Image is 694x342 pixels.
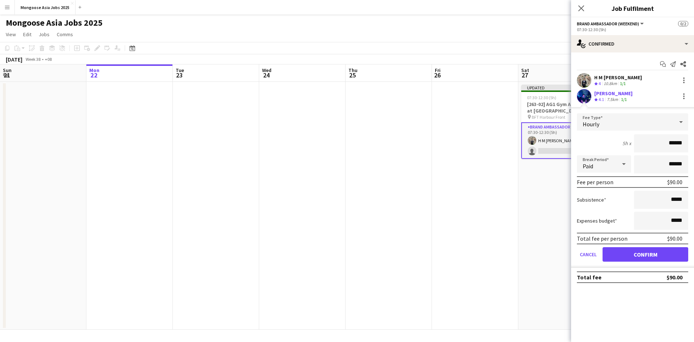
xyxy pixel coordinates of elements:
span: 27 [520,71,529,79]
span: 4 [599,81,601,86]
button: Mongoose Asia Jobs 2025 [15,0,76,14]
span: Brand Ambassador (weekend) [577,21,639,26]
span: BFT Harbour Front [532,114,565,120]
span: 21 [2,71,12,79]
a: Comms [54,30,76,39]
div: 7.5km [605,97,620,103]
span: Fri [435,67,441,73]
div: H M [PERSON_NAME] [594,74,642,81]
span: 24 [261,71,271,79]
span: View [6,31,16,38]
span: 07:30-12:30 (5h) [527,95,556,100]
div: [PERSON_NAME] [594,90,633,97]
a: Jobs [36,30,52,39]
label: Expenses budget [577,218,617,224]
label: Subsistence [577,197,606,203]
span: Edit [23,31,31,38]
app-skills-label: 1/1 [620,81,626,86]
app-job-card: Updated07:30-12:30 (5h)1/2[263-02] AG1 Gym Activation at [GEOGRAPHIC_DATA] BFT Harbour Front1 Rol... [521,85,602,159]
h3: [263-02] AG1 Gym Activation at [GEOGRAPHIC_DATA] [521,101,602,114]
div: 10.8km [602,81,618,87]
div: 5h x [622,140,631,147]
span: Mon [89,67,99,73]
span: Comms [57,31,73,38]
span: 25 [347,71,357,79]
span: Thu [348,67,357,73]
span: Wed [262,67,271,73]
h1: Mongoose Asia Jobs 2025 [6,17,103,28]
span: Paid [583,162,593,170]
app-skills-label: 1/1 [621,97,627,102]
button: Brand Ambassador (weekend) [577,21,645,26]
button: Cancel [577,247,600,262]
div: 07:30-12:30 (5h) [577,27,688,32]
div: Total fee [577,274,601,281]
span: 0/2 [678,21,688,26]
div: Total fee per person [577,235,627,242]
div: Confirmed [571,35,694,52]
span: Jobs [39,31,50,38]
div: [DATE] [6,56,22,63]
span: 23 [175,71,184,79]
a: Edit [20,30,34,39]
button: Confirm [603,247,688,262]
span: Sat [521,67,529,73]
app-card-role: Brand Ambassador (weekend)3I1/207:30-12:30 (5h)H M [PERSON_NAME] [521,122,602,159]
span: Week 38 [24,56,42,62]
div: $90.00 [667,178,682,186]
div: +08 [45,56,52,62]
div: $90.00 [667,235,682,242]
div: Updated [521,85,602,90]
a: View [3,30,19,39]
span: Sun [3,67,12,73]
h3: Job Fulfilment [571,4,694,13]
span: 26 [434,71,441,79]
span: 22 [88,71,99,79]
span: 4.1 [599,97,604,102]
span: Tue [176,67,184,73]
div: $90.00 [667,274,682,281]
span: Hourly [583,121,599,128]
div: Fee per person [577,178,613,186]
